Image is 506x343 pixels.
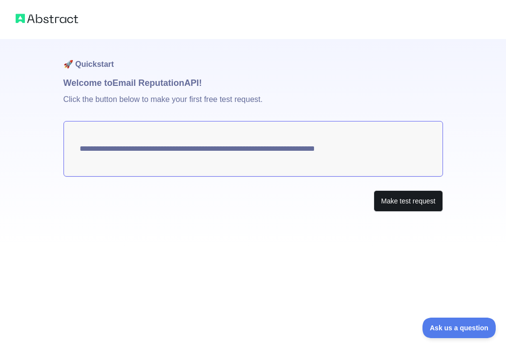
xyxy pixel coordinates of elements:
img: Abstract logo [16,12,78,25]
button: Make test request [374,190,443,212]
iframe: Toggle Customer Support [422,318,496,338]
h1: 🚀 Quickstart [63,39,443,76]
p: Click the button below to make your first free test request. [63,90,443,121]
h1: Welcome to Email Reputation API! [63,76,443,90]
